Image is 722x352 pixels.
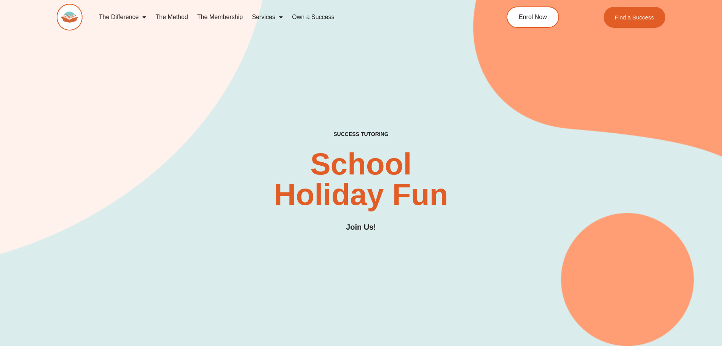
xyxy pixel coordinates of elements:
a: Services [247,8,287,26]
h3: Join Us! [346,221,376,233]
nav: Menu [94,8,472,26]
a: The Membership [193,8,247,26]
h2: School Holiday Fun [223,149,499,210]
a: The Difference [94,8,151,26]
a: Enrol Now [507,6,559,28]
span: Enrol Now [519,14,547,20]
a: The Method [151,8,192,26]
span: Find a Success [615,14,654,20]
a: Own a Success [287,8,339,26]
a: Find a Success [604,7,666,28]
h4: SUCCESS TUTORING​ [271,131,451,138]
